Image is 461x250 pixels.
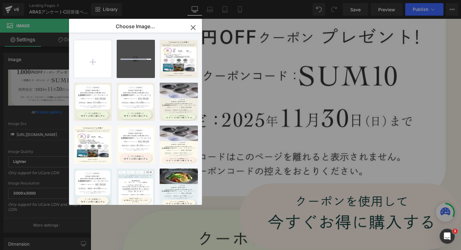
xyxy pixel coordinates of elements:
iframe: Intercom live chat [440,229,455,244]
span: 設定 [97,194,104,199]
span: 1 [453,229,458,234]
p: Choose Image... [116,23,155,29]
span: ホーム [16,194,27,199]
a: 設定 [81,185,120,201]
span: チャット [54,195,69,200]
a: チャット [41,185,81,201]
a: ホーム [2,185,41,201]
